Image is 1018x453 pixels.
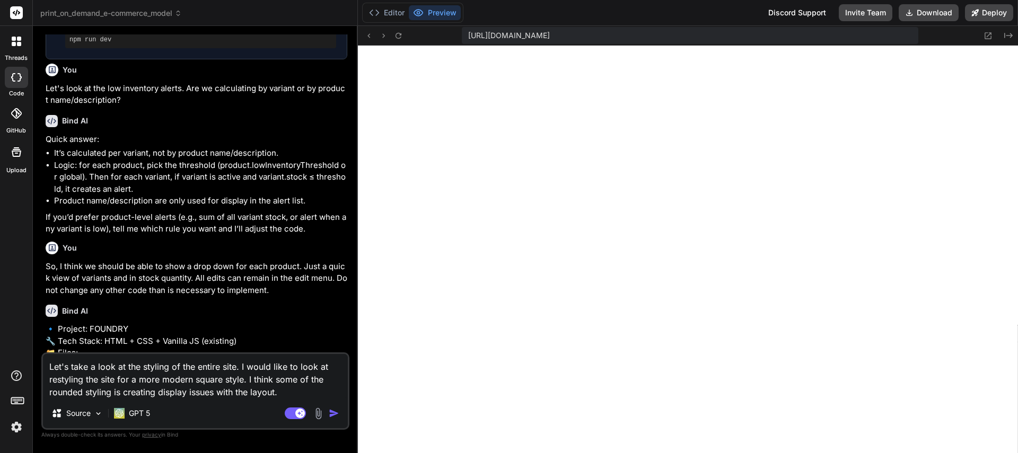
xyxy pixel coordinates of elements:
p: 🔹 Project: FOUNDRY 🔧 Tech Stack: HTML + CSS + Vanilla JS (existing) 📁 Files: [46,323,347,359]
p: Let's look at the low inventory alerts. Are we calculating by variant or by product name/descript... [46,83,347,106]
button: Invite Team [839,4,892,21]
p: GPT 5 [129,408,150,419]
textarea: Let's take a look at the styling of the entire site. I would like to look at restyling the site f... [43,354,348,398]
h6: You [63,65,77,75]
p: Always double-check its answers. Your in Bind [41,430,349,440]
iframe: Preview [358,46,1018,453]
h6: Bind AI [62,306,88,316]
label: threads [5,54,28,63]
img: settings [7,418,25,436]
label: GitHub [6,126,26,135]
button: Editor [365,5,409,20]
img: GPT 5 [114,408,125,419]
p: Quick answer: [46,134,347,146]
button: Preview [409,5,461,20]
span: privacy [142,431,161,438]
li: Logic: for each product, pick the threshold (product.lowInventoryThreshold or global). Then for e... [54,159,347,196]
h6: You [63,243,77,253]
img: icon [329,408,339,419]
img: attachment [312,407,324,420]
div: Discord Support [762,4,832,21]
pre: npm run dev [69,35,332,44]
label: Upload [6,166,27,175]
img: Pick Models [94,409,103,418]
span: [URL][DOMAIN_NAME] [468,30,550,41]
p: So, I think we should be able to show a drop down for each product. Just a quick view of variants... [46,261,347,297]
h6: Bind AI [62,116,88,126]
button: Deploy [965,4,1013,21]
button: Download [899,4,959,21]
p: Source [66,408,91,419]
li: Product name/description are only used for display in the alert list. [54,195,347,207]
li: It’s calculated per variant, not by product name/description. [54,147,347,159]
p: If you’d prefer product-level alerts (e.g., sum of all variant stock, or alert when any variant i... [46,211,347,235]
span: print_on_demand_e-commerce_model [40,8,182,19]
label: code [9,89,24,98]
